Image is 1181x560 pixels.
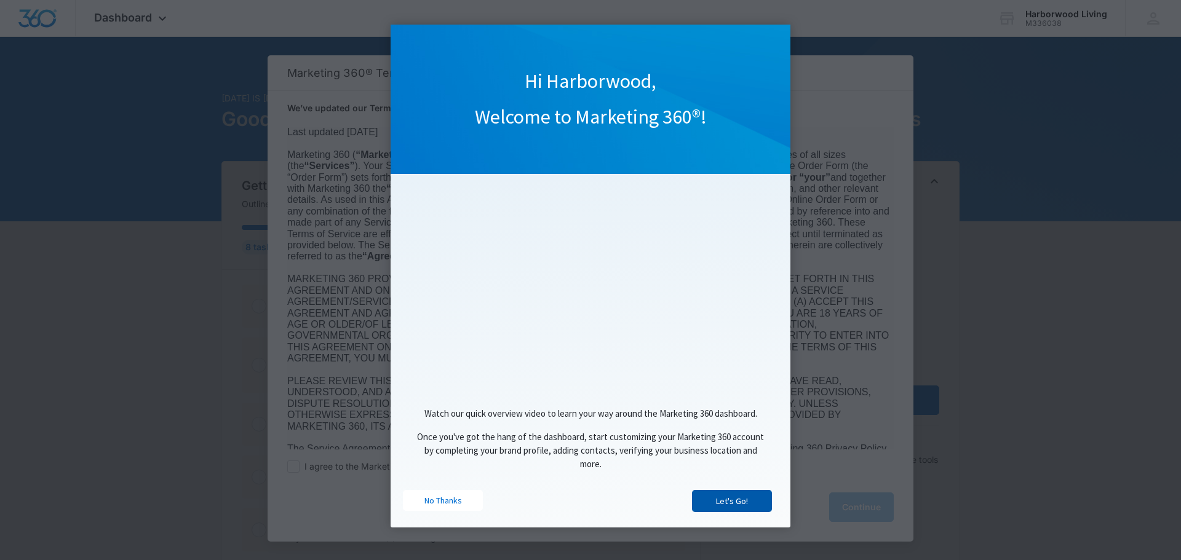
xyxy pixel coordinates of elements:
h1: Welcome to Marketing 360®! [391,105,790,130]
a: No Thanks [403,490,483,511]
a: Let's Go! [692,490,772,512]
h1: Hi Harborwood, [391,69,790,95]
span: Watch our quick overview video to learn your way around the Marketing 360 dashboard. [424,408,757,419]
span: Once you've got the hang of the dashboard, start customizing your Marketing 360 account by comple... [417,431,764,470]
